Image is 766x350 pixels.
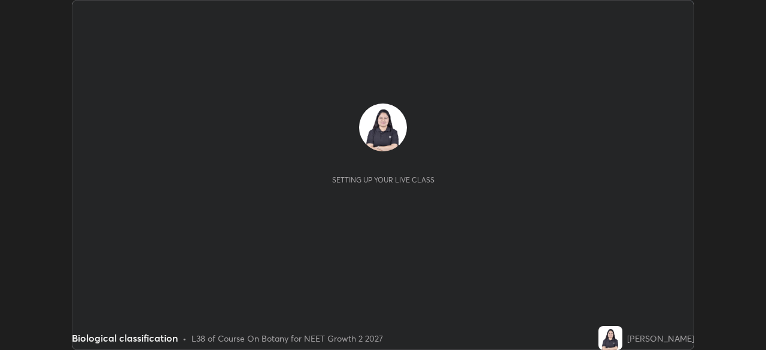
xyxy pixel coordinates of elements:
div: [PERSON_NAME] [627,332,694,345]
div: Setting up your live class [332,175,434,184]
div: Biological classification [72,331,178,345]
img: 91080bc3087a45ab988158e58c9db337.jpg [598,326,622,350]
div: • [183,332,187,345]
img: 91080bc3087a45ab988158e58c9db337.jpg [359,104,407,151]
div: L38 of Course On Botany for NEET Growth 2 2027 [191,332,383,345]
